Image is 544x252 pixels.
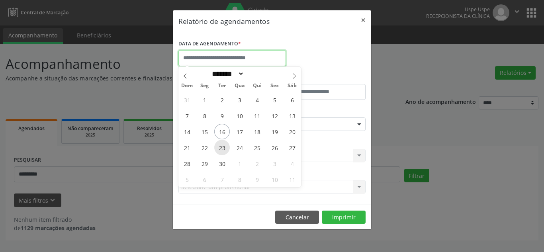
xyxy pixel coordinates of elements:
[231,83,249,88] span: Qua
[179,92,195,107] span: Agosto 31, 2025
[197,124,212,139] span: Setembro 15, 2025
[179,172,195,187] span: Outubro 5, 2025
[267,172,282,187] span: Outubro 10, 2025
[232,172,247,187] span: Outubro 8, 2025
[322,211,366,224] button: Imprimir
[284,140,300,155] span: Setembro 27, 2025
[197,172,212,187] span: Outubro 6, 2025
[214,124,230,139] span: Setembro 16, 2025
[249,92,265,107] span: Setembro 4, 2025
[249,140,265,155] span: Setembro 25, 2025
[284,83,301,88] span: Sáb
[214,108,230,123] span: Setembro 9, 2025
[274,72,366,84] label: ATÉ
[284,172,300,187] span: Outubro 11, 2025
[197,92,212,107] span: Setembro 1, 2025
[178,16,270,26] h5: Relatório de agendamentos
[178,83,196,88] span: Dom
[232,156,247,171] span: Outubro 1, 2025
[267,108,282,123] span: Setembro 12, 2025
[355,10,371,30] button: Close
[179,140,195,155] span: Setembro 21, 2025
[179,156,195,171] span: Setembro 28, 2025
[232,140,247,155] span: Setembro 24, 2025
[232,108,247,123] span: Setembro 10, 2025
[267,140,282,155] span: Setembro 26, 2025
[249,156,265,171] span: Outubro 2, 2025
[232,92,247,107] span: Setembro 3, 2025
[249,124,265,139] span: Setembro 18, 2025
[214,156,230,171] span: Setembro 30, 2025
[214,92,230,107] span: Setembro 2, 2025
[214,140,230,155] span: Setembro 23, 2025
[284,124,300,139] span: Setembro 20, 2025
[244,70,270,78] input: Year
[267,124,282,139] span: Setembro 19, 2025
[179,124,195,139] span: Setembro 14, 2025
[267,156,282,171] span: Outubro 3, 2025
[213,83,231,88] span: Ter
[266,83,284,88] span: Sex
[179,108,195,123] span: Setembro 7, 2025
[275,211,319,224] button: Cancelar
[249,172,265,187] span: Outubro 9, 2025
[178,38,241,50] label: DATA DE AGENDAMENTO
[249,83,266,88] span: Qui
[232,124,247,139] span: Setembro 17, 2025
[196,83,213,88] span: Seg
[284,92,300,107] span: Setembro 6, 2025
[249,108,265,123] span: Setembro 11, 2025
[197,108,212,123] span: Setembro 8, 2025
[284,108,300,123] span: Setembro 13, 2025
[214,172,230,187] span: Outubro 7, 2025
[197,140,212,155] span: Setembro 22, 2025
[267,92,282,107] span: Setembro 5, 2025
[209,70,244,78] select: Month
[197,156,212,171] span: Setembro 29, 2025
[284,156,300,171] span: Outubro 4, 2025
